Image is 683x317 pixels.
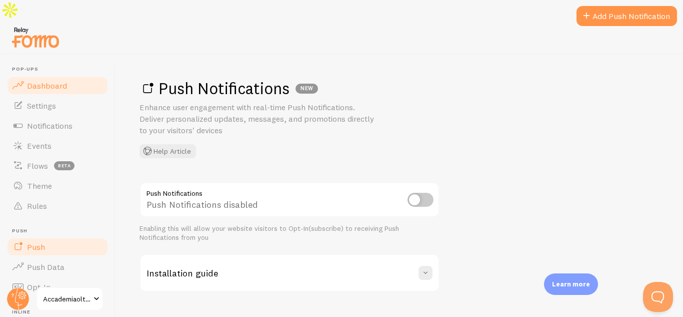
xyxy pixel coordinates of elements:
[139,102,379,136] p: Enhance user engagement with real-time Push Notifications. Deliver personalized updates, messages...
[6,96,109,116] a: Settings
[27,282,50,292] span: Opt-In
[27,141,51,151] span: Events
[27,101,56,111] span: Settings
[6,116,109,136] a: Notifications
[27,181,52,191] span: Theme
[552,279,590,289] p: Learn more
[12,228,109,234] span: Push
[6,257,109,277] a: Push Data
[6,76,109,96] a: Dashboard
[12,66,109,73] span: Pop-ups
[643,282,673,312] iframe: Help Scout Beacon - Open
[139,78,659,99] h1: Push Notifications
[27,242,45,252] span: Push
[6,176,109,196] a: Theme
[27,81,67,91] span: Dashboard
[544,273,598,295] div: Learn more
[139,144,196,158] button: Help Article
[27,201,47,211] span: Rules
[27,121,72,131] span: Notifications
[27,161,48,171] span: Flows
[36,287,103,311] a: Accademiaoltrelalezione
[6,277,109,297] a: Opt-In
[6,237,109,257] a: Push
[27,262,64,272] span: Push Data
[139,224,439,242] div: Enabling this will allow your website visitors to Opt-In(subscribe) to receiving Push Notificatio...
[139,182,439,219] div: Push Notifications disabled
[10,25,60,50] img: fomo-relay-logo-orange.svg
[43,293,90,305] span: Accademiaoltrelalezione
[12,309,109,315] span: Inline
[6,196,109,216] a: Rules
[54,161,74,170] span: beta
[6,136,109,156] a: Events
[146,267,218,279] h3: Installation guide
[6,156,109,176] a: Flows beta
[295,84,318,94] div: NEW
